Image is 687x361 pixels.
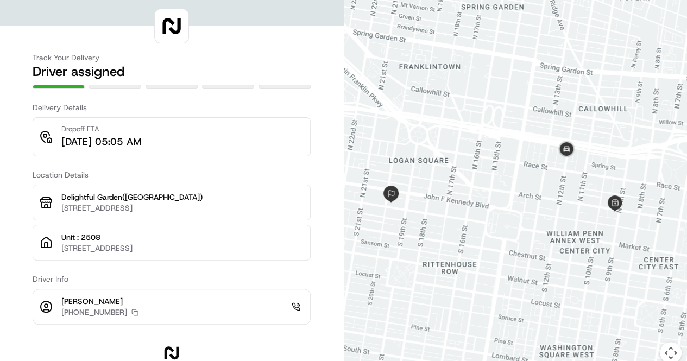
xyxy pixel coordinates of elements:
[33,52,311,63] h3: Track Your Delivery
[61,202,304,213] p: [STREET_ADDRESS]
[61,134,141,149] p: [DATE] 05:05 AM
[33,274,311,284] h3: Driver Info
[33,169,311,180] h3: Location Details
[61,296,138,307] p: [PERSON_NAME]
[61,124,141,134] p: Dropoff ETA
[33,63,311,80] h2: Driver assigned
[61,232,304,243] p: Unit : 2508
[33,102,311,113] h3: Delivery Details
[61,307,127,318] p: [PHONE_NUMBER]
[61,243,304,254] p: [STREET_ADDRESS]
[61,192,304,202] p: Delightful Garden([GEOGRAPHIC_DATA])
